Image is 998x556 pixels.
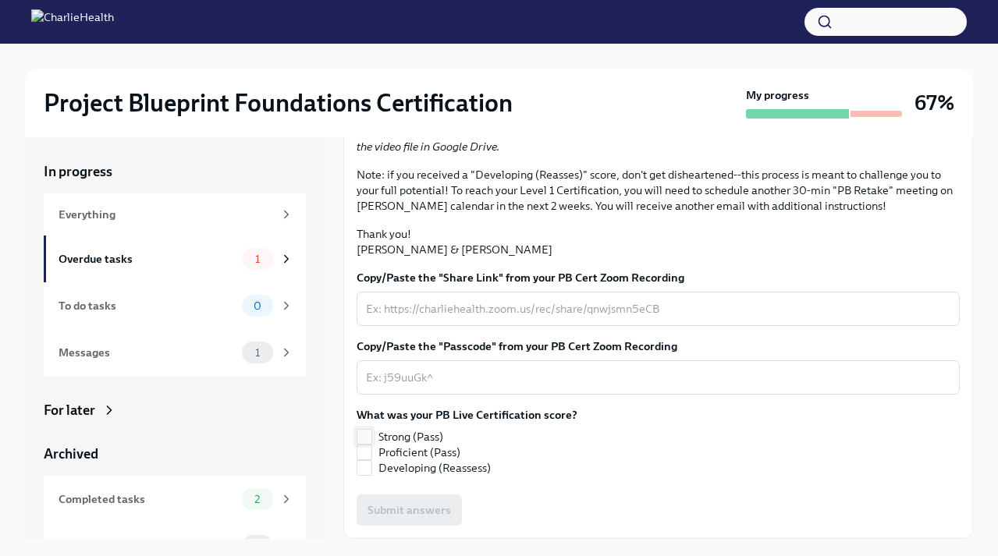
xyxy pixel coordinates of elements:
[746,87,809,103] strong: My progress
[44,282,306,329] a: To do tasks0
[244,300,271,312] span: 0
[378,429,443,444] span: Strong (Pass)
[31,9,114,34] img: CharlieHealth
[915,89,954,117] h3: 67%
[357,226,960,257] p: Thank you! [PERSON_NAME] & [PERSON_NAME]
[59,490,236,508] div: Completed tasks
[246,347,269,359] span: 1
[59,250,236,267] div: Overdue tasks
[378,460,491,476] span: Developing (Reassess)
[59,206,273,223] div: Everything
[44,236,306,282] a: Overdue tasks1
[44,401,95,420] div: For later
[59,344,236,361] div: Messages
[59,297,236,314] div: To do tasks
[378,444,460,460] span: Proficient (Pass)
[44,87,513,119] h2: Project Blueprint Foundations Certification
[44,476,306,522] a: Completed tasks2
[44,162,306,181] a: In progress
[357,407,577,423] label: What was your PB Live Certification score?
[245,494,269,505] span: 2
[59,537,236,554] div: Messages
[44,401,306,420] a: For later
[357,338,960,354] label: Copy/Paste the "Passcode" from your PB Cert Zoom Recording
[357,270,960,285] label: Copy/Paste the "Share Link" from your PB Cert Zoom Recording
[44,329,306,376] a: Messages1
[357,167,960,214] p: Note: if you received a "Developing (Reasses)" score, don't get disheartened--this process is mea...
[44,193,306,236] a: Everything
[246,253,269,265] span: 1
[44,444,306,463] a: Archived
